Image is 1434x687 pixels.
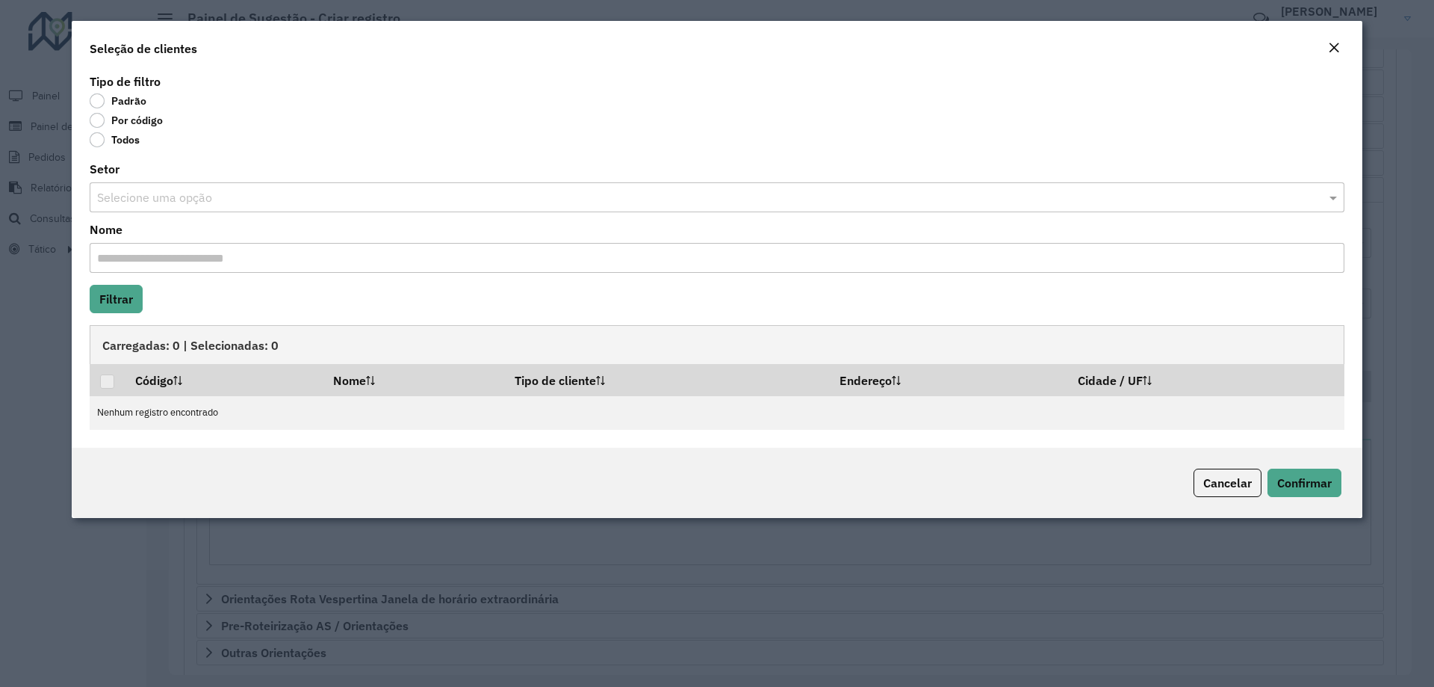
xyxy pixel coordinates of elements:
td: Nenhum registro encontrado [90,396,1344,430]
th: Tipo de cliente [505,364,829,395]
span: Confirmar [1277,475,1332,490]
button: Confirmar [1267,469,1341,497]
label: Nome [90,221,122,238]
th: Nome [323,364,505,395]
label: Por código [90,113,163,128]
button: Close [1323,39,1344,58]
button: Cancelar [1194,469,1261,497]
label: Tipo de filtro [90,73,161,90]
label: Todos [90,132,140,147]
button: Filtrar [90,285,143,313]
th: Código [125,364,322,395]
label: Padrão [90,93,146,108]
div: Carregadas: 0 | Selecionadas: 0 [90,325,1344,364]
em: Fechar [1328,42,1340,54]
span: Cancelar [1203,475,1252,490]
label: Setor [90,160,119,178]
th: Endereço [829,364,1068,395]
h4: Seleção de clientes [90,40,197,58]
th: Cidade / UF [1068,364,1344,395]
